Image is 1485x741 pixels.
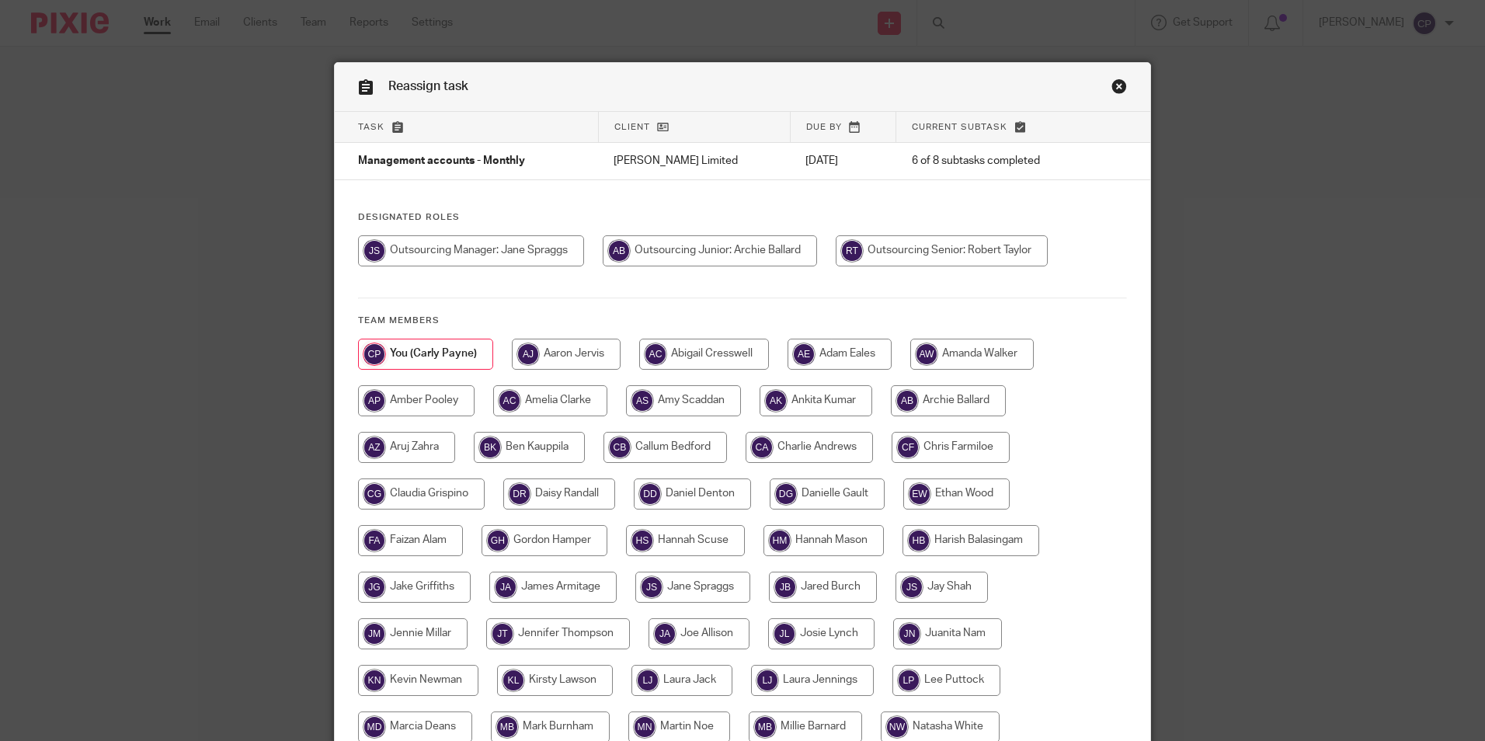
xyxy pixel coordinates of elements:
[358,156,525,167] span: Management accounts - Monthly
[614,153,774,169] p: [PERSON_NAME] Limited
[896,143,1093,180] td: 6 of 8 subtasks completed
[806,123,842,131] span: Due by
[358,123,384,131] span: Task
[1111,78,1127,99] a: Close this dialog window
[805,153,881,169] p: [DATE]
[358,211,1127,224] h4: Designated Roles
[388,80,468,92] span: Reassign task
[614,123,650,131] span: Client
[912,123,1007,131] span: Current subtask
[358,315,1127,327] h4: Team members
